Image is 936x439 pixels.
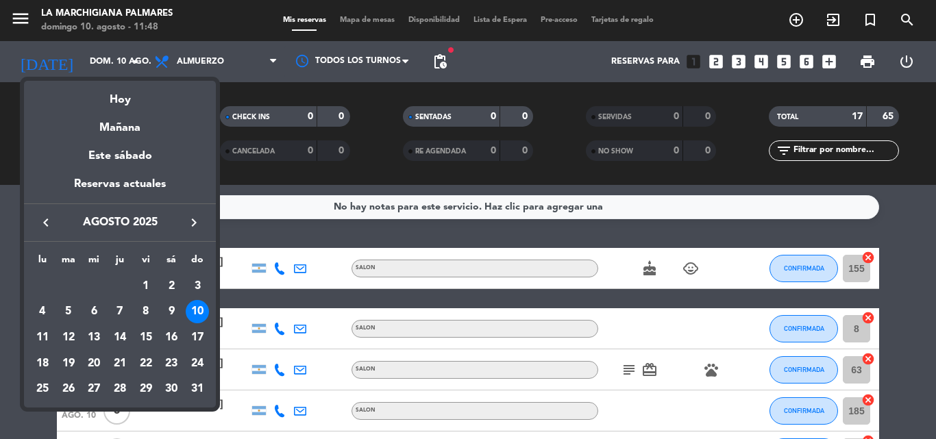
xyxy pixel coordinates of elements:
[159,377,185,403] td: 30 de agosto de 2025
[107,252,133,273] th: jueves
[31,300,54,323] div: 4
[160,275,183,298] div: 2
[184,377,210,403] td: 31 de agosto de 2025
[56,299,82,325] td: 5 de agosto de 2025
[159,351,185,377] td: 23 de agosto de 2025
[159,325,185,351] td: 16 de agosto de 2025
[134,275,158,298] div: 1
[82,352,106,375] div: 20
[82,326,106,349] div: 13
[56,252,82,273] th: martes
[81,377,107,403] td: 27 de agosto de 2025
[184,351,210,377] td: 24 de agosto de 2025
[24,137,216,175] div: Este sábado
[159,273,185,299] td: 2 de agosto de 2025
[82,300,106,323] div: 6
[184,299,210,325] td: 10 de agosto de 2025
[107,351,133,377] td: 21 de agosto de 2025
[107,299,133,325] td: 7 de agosto de 2025
[186,378,209,401] div: 31
[81,252,107,273] th: miércoles
[108,352,132,375] div: 21
[31,352,54,375] div: 18
[82,378,106,401] div: 27
[81,299,107,325] td: 6 de agosto de 2025
[134,352,158,375] div: 22
[108,300,132,323] div: 7
[57,326,80,349] div: 12
[31,326,54,349] div: 11
[107,377,133,403] td: 28 de agosto de 2025
[57,378,80,401] div: 26
[24,81,216,109] div: Hoy
[133,252,159,273] th: viernes
[160,300,183,323] div: 9
[29,299,56,325] td: 4 de agosto de 2025
[29,351,56,377] td: 18 de agosto de 2025
[134,326,158,349] div: 15
[133,273,159,299] td: 1 de agosto de 2025
[29,377,56,403] td: 25 de agosto de 2025
[184,273,210,299] td: 3 de agosto de 2025
[24,175,216,203] div: Reservas actuales
[159,252,185,273] th: sábado
[182,214,206,231] button: keyboard_arrow_right
[160,352,183,375] div: 23
[107,325,133,351] td: 14 de agosto de 2025
[134,378,158,401] div: 29
[29,252,56,273] th: lunes
[56,377,82,403] td: 26 de agosto de 2025
[34,214,58,231] button: keyboard_arrow_left
[108,378,132,401] div: 28
[29,273,133,299] td: AGO.
[57,300,80,323] div: 5
[38,214,54,231] i: keyboard_arrow_left
[160,378,183,401] div: 30
[186,300,209,323] div: 10
[186,275,209,298] div: 3
[56,351,82,377] td: 19 de agosto de 2025
[133,377,159,403] td: 29 de agosto de 2025
[133,351,159,377] td: 22 de agosto de 2025
[56,325,82,351] td: 12 de agosto de 2025
[133,299,159,325] td: 8 de agosto de 2025
[160,326,183,349] div: 16
[186,214,202,231] i: keyboard_arrow_right
[57,352,80,375] div: 19
[184,325,210,351] td: 17 de agosto de 2025
[133,325,159,351] td: 15 de agosto de 2025
[81,325,107,351] td: 13 de agosto de 2025
[24,109,216,137] div: Mañana
[186,326,209,349] div: 17
[184,252,210,273] th: domingo
[81,351,107,377] td: 20 de agosto de 2025
[159,299,185,325] td: 9 de agosto de 2025
[134,300,158,323] div: 8
[186,352,209,375] div: 24
[58,214,182,231] span: agosto 2025
[29,325,56,351] td: 11 de agosto de 2025
[31,378,54,401] div: 25
[108,326,132,349] div: 14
